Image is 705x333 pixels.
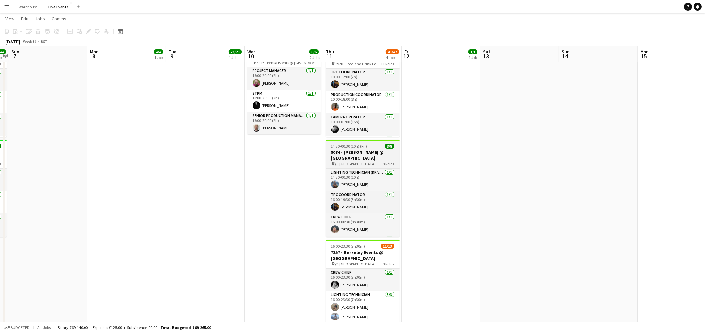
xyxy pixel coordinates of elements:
[326,113,400,136] app-card-role: Camera Operator1/110:00-01:00 (15h)[PERSON_NAME]
[386,49,399,54] span: 45/47
[326,249,400,261] h3: 7857 - Berkeley Events @ [GEOGRAPHIC_DATA]
[331,244,365,249] span: 16:00-23:30 (7h30m)
[5,38,20,45] div: [DATE]
[385,144,394,149] span: 8/8
[326,169,400,191] app-card-role: Lighting Technician (Driver)1/114:30-00:30 (10h)[PERSON_NAME]
[246,52,256,60] span: 10
[404,49,410,55] span: Fri
[383,161,394,166] span: 8 Roles
[326,291,400,333] app-card-role: Lighting Technician3/316:00-23:30 (7h30m)[PERSON_NAME][PERSON_NAME]Ant Punt
[562,49,570,55] span: Sun
[483,49,490,55] span: Sat
[12,49,19,55] span: Sun
[11,52,19,60] span: 7
[326,269,400,291] app-card-role: Crew Chief1/116:00-23:30 (7h30m)[PERSON_NAME]
[326,136,400,158] app-card-role: [PERSON_NAME]1/1
[326,49,334,55] span: Thu
[247,67,321,90] app-card-role: Project Manager1/118:00-20:00 (2h)[PERSON_NAME]
[639,52,649,60] span: 15
[326,149,400,161] h3: 8084 - [PERSON_NAME] @ [GEOGRAPHIC_DATA]
[41,39,47,44] div: BST
[154,49,163,54] span: 4/4
[386,55,399,60] div: 4 Jobs
[229,55,241,60] div: 1 Job
[561,52,570,60] span: 14
[331,144,367,149] span: 14:30-00:30 (10h) (Fri)
[257,60,304,65] span: 7946 - Pensa Events @ [GEOGRAPHIC_DATA]
[13,0,43,13] button: Warehouse
[326,191,400,213] app-card-role: TPC Coordinator1/116:00-19:30 (3h30m)[PERSON_NAME]
[247,49,256,55] span: Wed
[18,14,31,23] a: Edit
[310,55,320,60] div: 2 Jobs
[304,60,316,65] span: 3 Roles
[169,49,176,55] span: Tue
[468,49,477,54] span: 1/1
[58,325,211,330] div: Salary £69 140.00 + Expenses £125.00 + Subsistence £0.00 =
[3,14,17,23] a: View
[229,49,242,54] span: 23/23
[52,16,66,22] span: Comms
[640,49,649,55] span: Mon
[89,52,99,60] span: 8
[383,262,394,266] span: 8 Roles
[36,325,52,330] span: All jobs
[21,16,29,22] span: Edit
[335,61,381,66] span: 7920 - Food and Drink Federation @ [GEOGRAPHIC_DATA]
[11,325,30,330] span: Budgeted
[469,55,477,60] div: 1 Job
[33,14,48,23] a: Jobs
[90,49,99,55] span: Mon
[381,61,394,66] span: 11 Roles
[326,40,400,137] app-job-card: 10:00-01:00 (15h) (Fri)13/137920 - Food and Drink Federation @ [GEOGRAPHIC_DATA] 7920 - Food and ...
[35,16,45,22] span: Jobs
[325,52,334,60] span: 11
[326,213,400,236] app-card-role: Crew Chief1/116:00-00:30 (8h30m)[PERSON_NAME]
[326,236,400,258] app-card-role: Lighting Technician1/1
[22,39,38,44] span: Week 36
[309,49,319,54] span: 6/6
[335,262,383,266] span: @ [GEOGRAPHIC_DATA] - 7857
[403,52,410,60] span: 12
[482,52,490,60] span: 13
[335,161,383,166] span: @ [GEOGRAPHIC_DATA] - 8084
[247,38,321,134] app-job-card: 18:00-20:00 (2h)3/37946 - Pensa Events @ [GEOGRAPHIC_DATA] 7946 - Pensa Events @ [GEOGRAPHIC_DATA...
[154,55,163,60] div: 1 Job
[5,16,14,22] span: View
[326,69,400,91] app-card-role: TPC Coordinator1/110:00-12:00 (2h)[PERSON_NAME]
[168,52,176,60] span: 9
[326,140,400,237] app-job-card: 14:30-00:30 (10h) (Fri)8/88084 - [PERSON_NAME] @ [GEOGRAPHIC_DATA] @ [GEOGRAPHIC_DATA] - 80848 Ro...
[49,14,69,23] a: Comms
[247,90,321,112] app-card-role: STPM1/118:00-20:00 (2h)[PERSON_NAME]
[381,244,394,249] span: 11/13
[3,324,31,331] button: Budgeted
[247,112,321,134] app-card-role: Senior Production Manager1/118:00-20:00 (2h)[PERSON_NAME]
[326,91,400,113] app-card-role: Production Coordinator1/110:00-18:00 (8h)[PERSON_NAME]
[43,0,74,13] button: Live Events
[160,325,211,330] span: Total Budgeted £69 265.00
